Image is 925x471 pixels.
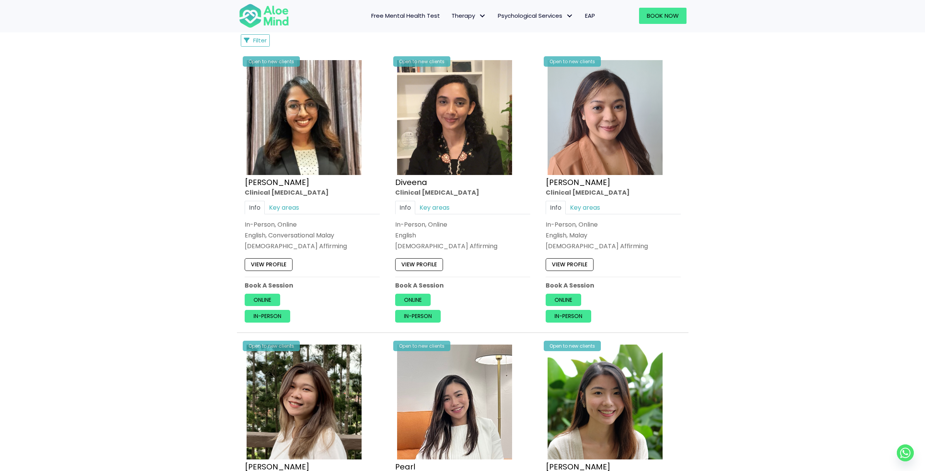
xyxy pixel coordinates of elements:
[395,242,530,251] div: [DEMOGRAPHIC_DATA] Affirming
[245,231,380,240] p: English, Conversational Malay
[299,8,601,24] nav: Menu
[647,12,679,20] span: Book Now
[566,201,604,214] a: Key areas
[371,12,440,20] span: Free Mental Health Test
[247,60,362,175] img: croped-Anita_Profile-photo-300×300
[395,177,427,188] a: Diveena
[245,294,280,306] a: Online
[365,8,446,24] a: Free Mental Health Test
[245,259,293,271] a: View profile
[452,12,486,20] span: Therapy
[564,10,575,22] span: Psychological Services: submenu
[393,56,450,67] div: Open to new clients
[245,281,380,290] p: Book A Session
[498,12,573,20] span: Psychological Services
[579,8,601,24] a: EAP
[546,188,681,197] div: Clinical [MEDICAL_DATA]
[241,34,270,47] button: Filter Listings
[546,220,681,229] div: In-Person, Online
[395,220,530,229] div: In-Person, Online
[639,8,687,24] a: Book Now
[446,8,492,24] a: TherapyTherapy: submenu
[245,310,290,323] a: In-person
[243,341,300,351] div: Open to new clients
[245,242,380,251] div: [DEMOGRAPHIC_DATA] Affirming
[245,177,309,188] a: [PERSON_NAME]
[395,188,530,197] div: Clinical [MEDICAL_DATA]
[245,220,380,229] div: In-Person, Online
[397,60,512,175] img: IMG_1660 – Diveena Nair
[395,231,530,240] p: English
[548,345,663,459] img: Peggy Clin Psych
[247,345,362,459] img: Kelly Clinical Psychologist
[243,56,300,67] div: Open to new clients
[546,259,594,271] a: View profile
[397,345,512,459] img: Pearl photo
[395,201,415,214] a: Info
[245,201,265,214] a: Info
[395,294,431,306] a: Online
[546,281,681,290] p: Book A Session
[245,188,380,197] div: Clinical [MEDICAL_DATA]
[492,8,579,24] a: Psychological ServicesPsychological Services: submenu
[548,60,663,175] img: Hanna Clinical Psychologist
[585,12,595,20] span: EAP
[546,310,591,323] a: In-person
[546,242,681,251] div: [DEMOGRAPHIC_DATA] Affirming
[546,231,681,240] p: English, Malay
[239,3,289,29] img: Aloe mind Logo
[265,201,303,214] a: Key areas
[395,259,443,271] a: View profile
[544,341,601,351] div: Open to new clients
[544,56,601,67] div: Open to new clients
[393,341,450,351] div: Open to new clients
[395,281,530,290] p: Book A Session
[253,36,267,44] span: Filter
[395,310,441,323] a: In-person
[546,201,566,214] a: Info
[477,10,488,22] span: Therapy: submenu
[415,201,454,214] a: Key areas
[546,177,610,188] a: [PERSON_NAME]
[546,294,581,306] a: Online
[897,444,914,461] a: Whatsapp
